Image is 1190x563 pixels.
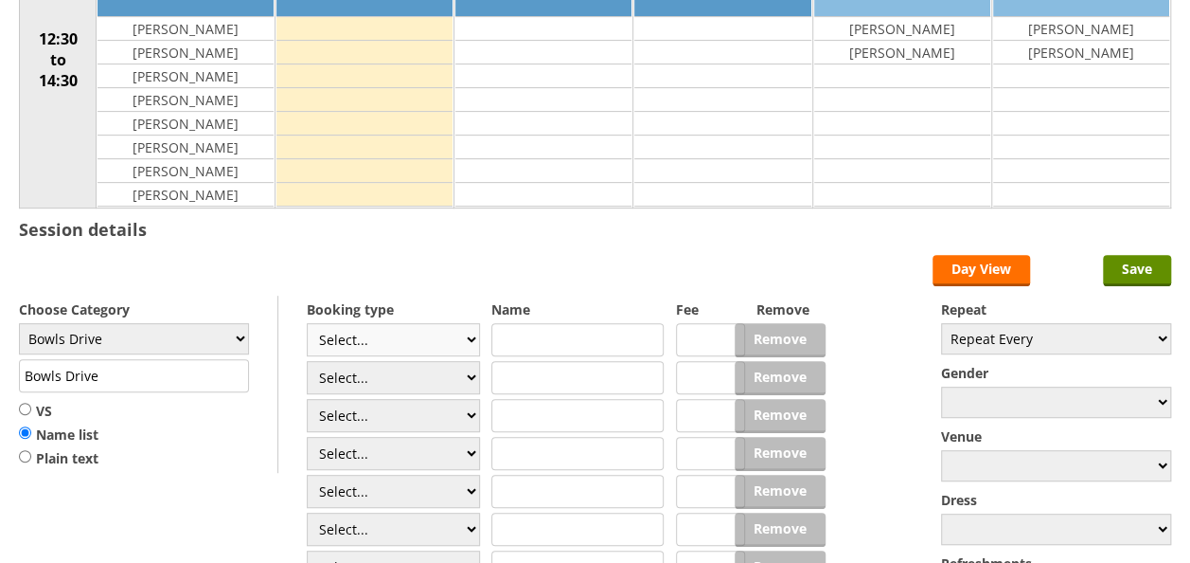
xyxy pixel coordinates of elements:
[941,427,1171,445] label: Venue
[19,426,98,445] label: Name list
[98,41,274,64] td: [PERSON_NAME]
[756,300,826,318] label: Remove
[941,364,1171,382] label: Gender
[19,426,31,440] input: Name list
[19,449,98,468] label: Plain text
[19,449,31,463] input: Plain text
[491,300,665,318] label: Name
[814,41,990,64] td: [PERSON_NAME]
[941,491,1171,509] label: Dress
[98,136,274,159] td: [PERSON_NAME]
[307,300,480,318] label: Booking type
[932,255,1030,286] a: Day View
[98,17,274,41] td: [PERSON_NAME]
[814,17,990,41] td: [PERSON_NAME]
[98,159,274,183] td: [PERSON_NAME]
[98,183,274,207] td: [PERSON_NAME]
[19,218,147,241] h3: Session details
[98,64,274,88] td: [PERSON_NAME]
[19,402,31,416] input: VS
[98,112,274,136] td: [PERSON_NAME]
[19,402,98,421] label: VS
[19,359,249,392] input: Title/Description
[993,41,1169,64] td: [PERSON_NAME]
[993,17,1169,41] td: [PERSON_NAME]
[19,300,249,318] label: Choose Category
[941,300,1171,318] label: Repeat
[98,88,274,112] td: [PERSON_NAME]
[676,300,745,318] label: Fee
[1103,255,1171,286] input: Save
